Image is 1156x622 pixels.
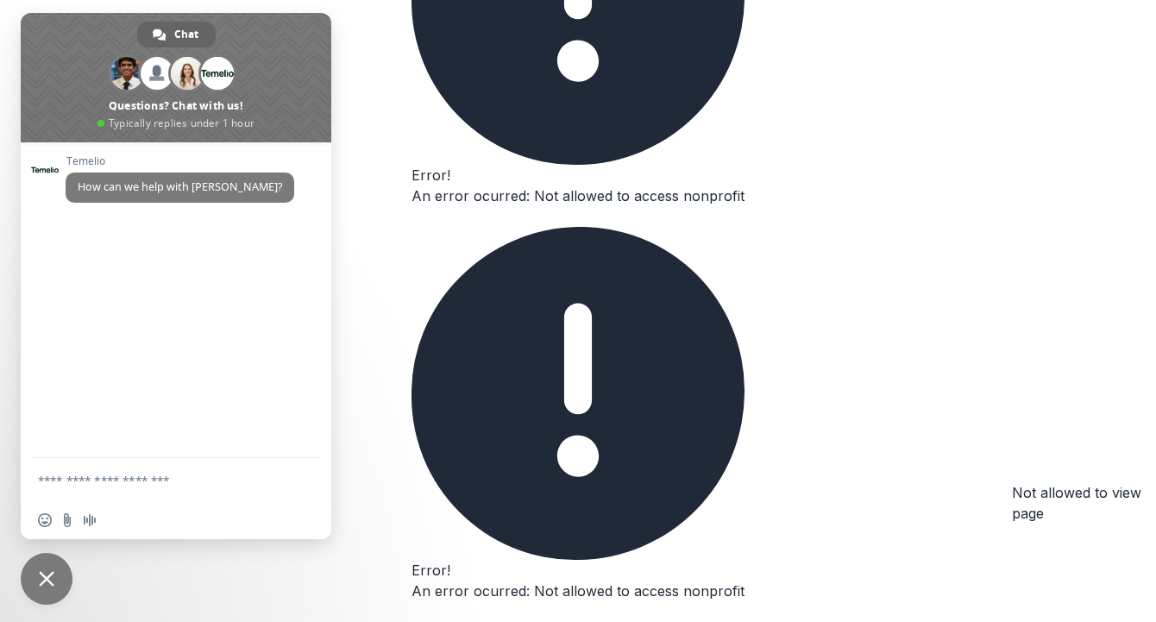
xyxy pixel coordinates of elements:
a: Chat [137,22,216,47]
h2: Not allowed to view page [1012,482,1156,524]
span: Temelio [66,155,294,167]
span: Audio message [83,513,97,527]
span: Chat [174,22,198,47]
span: Send a file [60,513,74,527]
span: Insert an emoji [38,513,52,527]
textarea: Compose your message... [38,458,280,501]
span: How can we help with [PERSON_NAME]? [78,179,282,194]
a: Close chat [21,553,72,605]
